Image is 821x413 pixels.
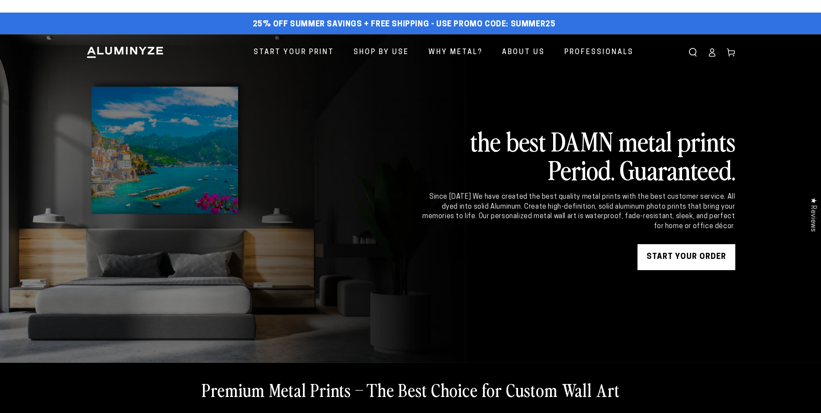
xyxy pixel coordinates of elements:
[247,41,341,64] a: Start Your Print
[354,46,409,59] span: Shop By Use
[496,41,551,64] a: About Us
[421,192,735,231] div: Since [DATE] We have created the best quality metal prints with the best customer service. All dy...
[564,46,634,59] span: Professionals
[805,190,821,239] div: Click to open Judge.me floating reviews tab
[502,46,545,59] span: About Us
[254,46,334,59] span: Start Your Print
[428,46,483,59] span: Why Metal?
[202,378,620,401] h2: Premium Metal Prints – The Best Choice for Custom Wall Art
[86,46,164,59] img: Aluminyze
[558,41,640,64] a: Professionals
[421,126,735,184] h2: the best DAMN metal prints Period. Guaranteed.
[253,20,556,29] span: 25% off Summer Savings + Free Shipping - Use Promo Code: SUMMER25
[347,41,415,64] a: Shop By Use
[683,43,702,62] summary: Search our site
[422,41,489,64] a: Why Metal?
[637,244,735,270] a: START YOUR Order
